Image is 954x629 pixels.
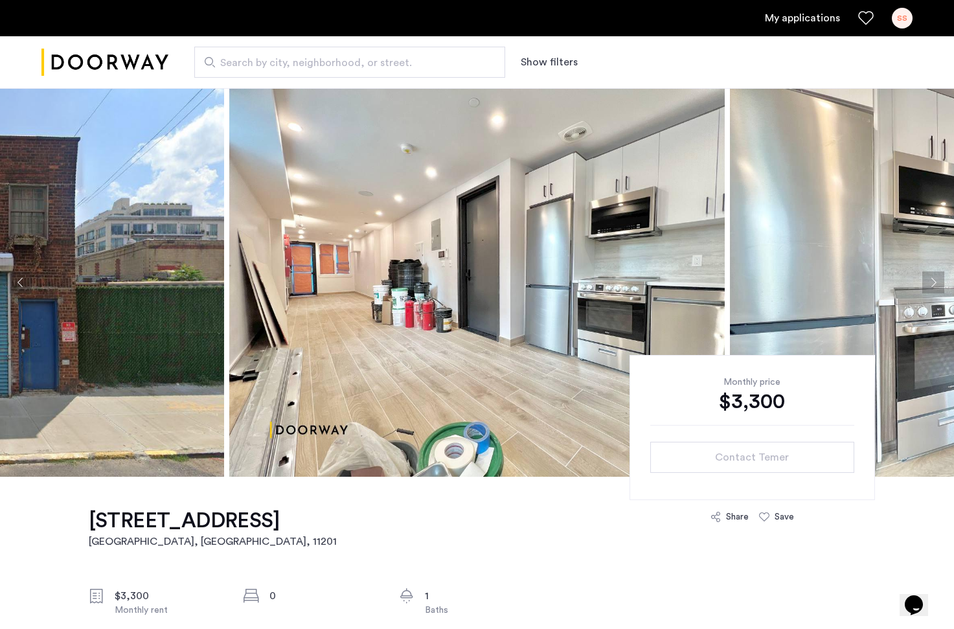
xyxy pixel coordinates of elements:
img: logo [41,38,168,87]
h1: [STREET_ADDRESS] [89,508,337,534]
div: Save [775,510,794,523]
div: Share [726,510,749,523]
div: $3,300 [115,588,223,604]
button: Previous apartment [10,271,32,293]
button: Show or hide filters [521,54,578,70]
div: SS [892,8,913,29]
input: Apartment Search [194,47,505,78]
div: Monthly price [650,376,854,389]
div: $3,300 [650,389,854,415]
a: Cazamio logo [41,38,168,87]
div: Monthly rent [115,604,223,617]
div: Baths [425,604,534,617]
div: 1 [425,588,534,604]
button: button [650,442,854,473]
iframe: chat widget [900,577,941,616]
button: Next apartment [922,271,944,293]
a: My application [765,10,840,26]
div: 0 [269,588,378,604]
span: Search by city, neighborhood, or street. [220,55,469,71]
span: Contact Temer [715,450,789,465]
h2: [GEOGRAPHIC_DATA], [GEOGRAPHIC_DATA] , 11201 [89,534,337,549]
a: Favorites [858,10,874,26]
img: apartment [229,88,725,477]
a: [STREET_ADDRESS][GEOGRAPHIC_DATA], [GEOGRAPHIC_DATA], 11201 [89,508,337,549]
